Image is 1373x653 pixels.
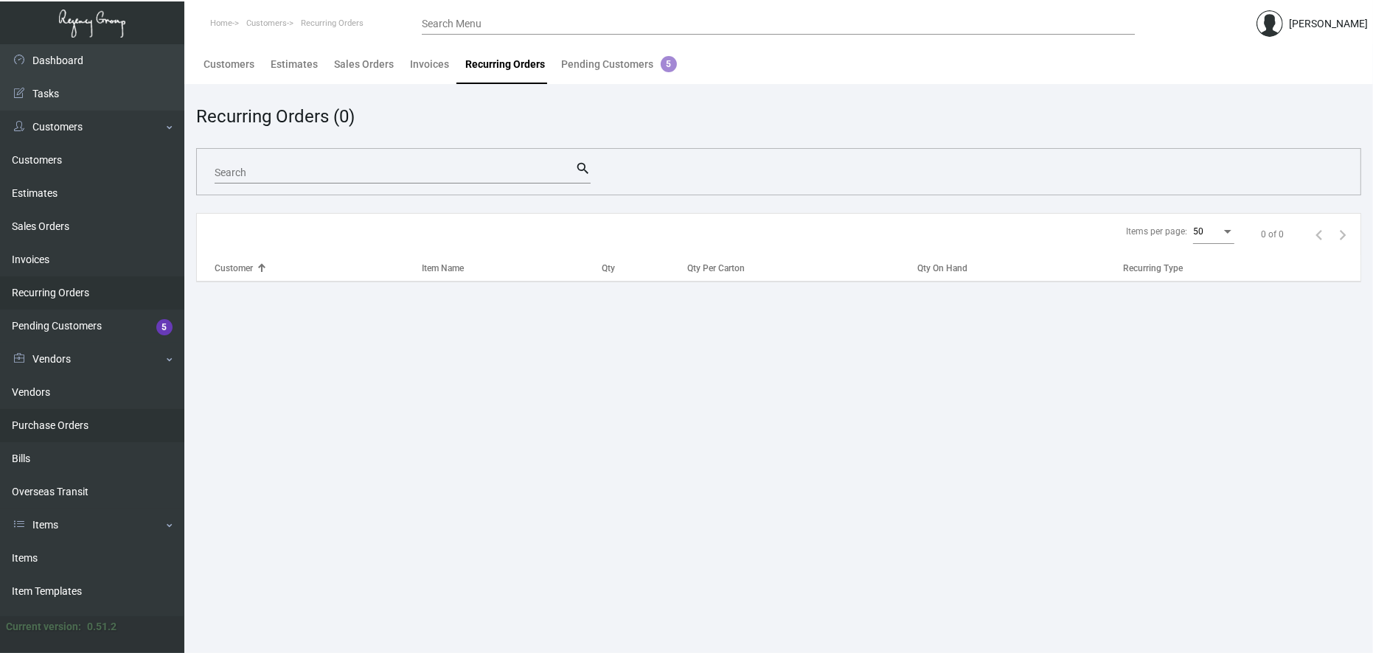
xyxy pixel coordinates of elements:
[561,57,677,72] div: Pending Customers
[1193,227,1234,237] mat-select: Items per page:
[1331,223,1355,246] button: Next page
[410,57,449,72] div: Invoices
[602,262,688,275] div: Qty
[688,262,918,275] div: Qty Per Carton
[1289,16,1368,32] div: [PERSON_NAME]
[422,262,464,275] div: Item Name
[215,262,253,275] div: Customer
[334,57,394,72] div: Sales Orders
[688,262,745,275] div: Qty Per Carton
[1124,262,1183,275] div: Recurring Type
[917,262,967,275] div: Qty On Hand
[6,619,81,635] div: Current version:
[204,57,254,72] div: Customers
[465,57,545,72] div: Recurring Orders
[215,262,422,275] div: Customer
[602,262,615,275] div: Qty
[575,160,591,178] mat-icon: search
[422,262,602,275] div: Item Name
[1307,223,1331,246] button: Previous page
[301,18,364,28] span: Recurring Orders
[917,262,1123,275] div: Qty On Hand
[1193,226,1203,237] span: 50
[271,57,318,72] div: Estimates
[1256,10,1283,37] img: admin@bootstrapmaster.com
[1261,228,1284,241] div: 0 of 0
[246,18,287,28] span: Customers
[210,18,232,28] span: Home
[1124,262,1360,275] div: Recurring Type
[1126,225,1187,238] div: Items per page:
[87,619,117,635] div: 0.51.2
[196,103,355,130] div: Recurring Orders (0)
